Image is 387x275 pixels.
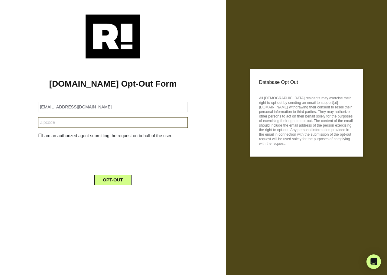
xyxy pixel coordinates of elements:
[67,144,159,167] iframe: reCAPTCHA
[259,78,354,87] p: Database Opt Out
[38,102,187,112] input: Email Address
[94,175,132,185] button: OPT-OUT
[86,15,140,58] img: Retention.com
[9,79,217,89] h1: [DOMAIN_NAME] Opt-Out Form
[34,133,192,139] div: I am an authorized agent submitting the request on behalf of the user.
[259,94,354,146] p: All [DEMOGRAPHIC_DATA] residents may exercise their right to opt-out by sending an email to suppo...
[38,117,187,128] input: Zipcode
[366,254,381,269] div: Open Intercom Messenger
